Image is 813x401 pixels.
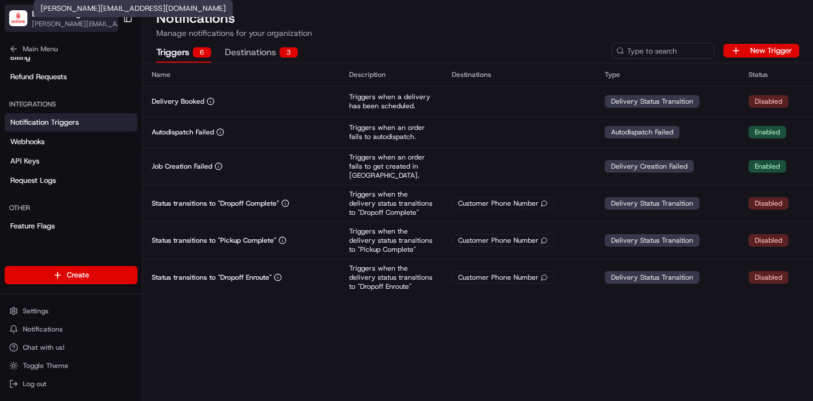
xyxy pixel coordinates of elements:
span: Log out [23,379,46,388]
span: Chat with us! [23,343,64,352]
div: Autodispatch Failed [605,126,679,138]
span: Settings [23,306,48,316]
img: Edible Arrangements - Kirkland, WA [9,10,27,27]
button: Chat with us! [5,339,137,355]
div: Destinations [452,70,587,79]
div: Enabled [749,126,786,138]
div: Delivery Status Transition [605,234,699,247]
span: Billing [10,52,30,63]
button: [PERSON_NAME][EMAIL_ADDRESS][DOMAIN_NAME] [32,19,125,28]
span: Create [67,270,89,280]
div: Other [5,199,137,217]
a: Request Logs [5,171,137,190]
a: 📗Knowledge Base [7,161,92,181]
p: Status transitions to "Dropoff Complete" [152,199,279,208]
p: Triggers when the delivery status transitions to "Dropoff Enroute" [349,264,434,291]
span: Notifications [23,325,63,334]
div: Customer Phone Number [452,271,554,284]
a: 💻API Documentation [92,161,188,181]
p: Manage notifications for your organization [156,27,799,39]
a: Notification Triggers [5,113,137,132]
div: Delivery Creation Failed [605,160,694,173]
p: Triggers when an order fails to get created in [GEOGRAPHIC_DATA]. [349,153,434,180]
span: Notification Triggers [10,117,79,128]
div: Enabled [749,160,786,173]
button: Triggers [156,43,211,63]
p: Triggers when an order fails to autodispatch. [349,123,434,141]
div: Disabled [749,95,788,108]
button: Destinations [225,43,298,63]
div: Customer Phone Number [452,234,554,247]
a: Webhooks [5,133,137,151]
button: Edible Arrangements - [GEOGRAPHIC_DATA], [GEOGRAPHIC_DATA] [32,8,112,19]
p: Delivery Booked [152,97,204,106]
div: Delivery Status Transition [605,95,699,108]
img: Nash [11,11,34,34]
div: Name [152,70,331,79]
button: Edible Arrangements - Kirkland, WAEdible Arrangements - [GEOGRAPHIC_DATA], [GEOGRAPHIC_DATA][PERS... [5,5,118,32]
p: Welcome 👋 [11,46,208,64]
button: New Trigger [723,44,799,58]
a: Powered byPylon [80,193,138,202]
span: Webhooks [10,137,45,147]
button: Main Menu [5,41,137,57]
div: Delivery Status Transition [605,271,699,284]
button: Log out [5,376,137,392]
h1: Notifications [156,9,799,27]
div: Disabled [749,197,788,210]
span: Refund Requests [10,72,67,82]
p: Triggers when the delivery status transitions to "Dropoff Complete" [349,190,434,217]
a: API Keys [5,152,137,170]
div: 6 [193,47,211,58]
div: We're available if you need us! [39,120,144,129]
p: Triggers when a delivery has been scheduled. [349,92,434,111]
span: Pylon [114,193,138,202]
span: Knowledge Base [23,165,87,177]
span: Main Menu [23,44,58,54]
div: Status [749,70,804,79]
p: Status transitions to "Pickup Complete" [152,236,276,245]
img: 1736555255976-a54dd68f-1ca7-489b-9aae-adbdc363a1c4 [11,109,32,129]
div: Delivery Status Transition [605,197,699,210]
div: Disabled [749,271,788,284]
p: Job Creation Failed [152,162,212,171]
button: Create [5,266,137,284]
button: Notifications [5,321,137,337]
div: Start new chat [39,109,187,120]
div: Integrations [5,95,137,113]
button: Start new chat [194,112,208,126]
div: Description [349,70,434,79]
p: Triggers when the delivery status transitions to "Pickup Complete" [349,227,434,254]
div: 3 [280,47,298,58]
div: 📗 [11,166,21,175]
button: Toggle Theme [5,358,137,374]
p: Status transitions to "Dropoff Enroute" [152,273,272,282]
input: Type to search [612,43,714,59]
a: Refund Requests [5,68,137,86]
span: Toggle Theme [23,361,68,370]
div: Customer Phone Number [452,197,554,210]
div: 💻 [96,166,106,175]
span: API Documentation [108,165,183,177]
span: Feature Flags [10,221,55,231]
button: Settings [5,303,137,319]
p: Autodispatch Failed [152,128,214,137]
div: Type [605,70,730,79]
div: Disabled [749,234,788,247]
a: Billing [5,48,137,67]
span: Request Logs [10,175,56,186]
a: Feature Flags [5,217,137,235]
span: API Keys [10,156,39,166]
input: Clear [30,73,188,85]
